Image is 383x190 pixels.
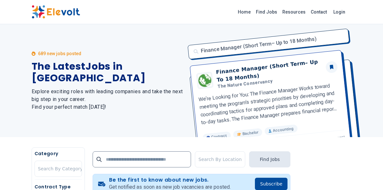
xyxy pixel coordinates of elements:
[35,184,82,190] h5: Contract Type
[249,151,290,167] button: Find Jobs
[253,7,280,17] a: Find Jobs
[329,5,349,18] a: Login
[255,178,287,190] button: Subscribe
[32,5,80,19] img: Elevolt
[109,177,231,183] h4: Be the first to know about new jobs.
[35,150,82,157] h5: Category
[38,50,81,57] p: 689 new jobs posted
[32,88,184,111] h2: Explore exciting roles with leading companies and take the next big step in your career. Find you...
[32,61,184,84] h1: The Latest Jobs in [GEOGRAPHIC_DATA]
[280,7,308,17] a: Resources
[308,7,329,17] a: Contact
[235,7,253,17] a: Home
